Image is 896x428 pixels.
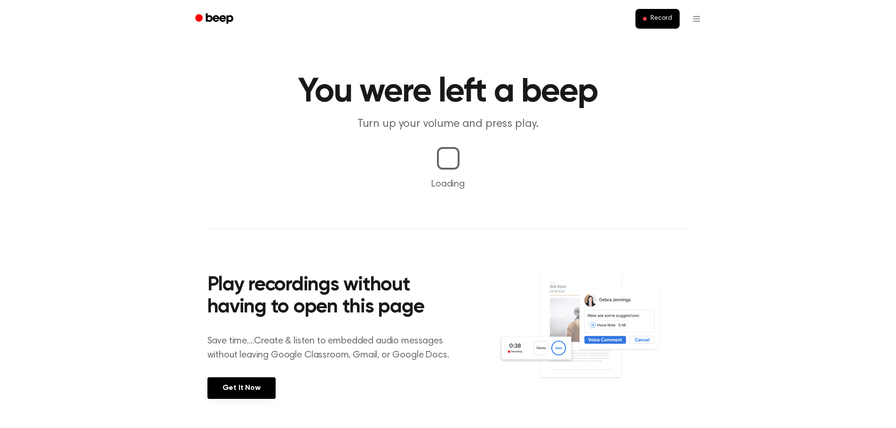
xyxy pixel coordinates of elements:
h1: You were left a beep [207,75,689,109]
button: Open menu [685,8,708,30]
a: Beep [189,10,242,28]
p: Save time....Create & listen to embedded audio messages without leaving Google Classroom, Gmail, ... [207,334,461,362]
a: Get It Now [207,377,276,399]
img: Voice Comments on Docs and Recording Widget [498,272,689,398]
p: Turn up your volume and press play. [268,117,629,132]
button: Record [635,9,679,29]
h2: Play recordings without having to open this page [207,274,461,319]
span: Record [650,15,672,23]
p: Loading [10,177,886,191]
